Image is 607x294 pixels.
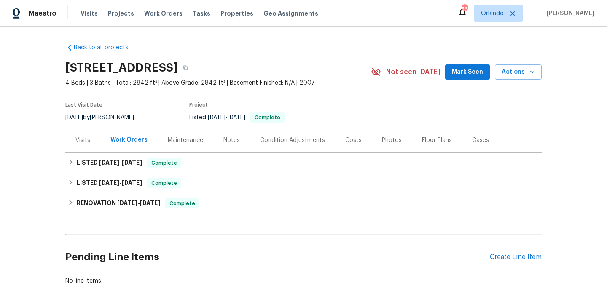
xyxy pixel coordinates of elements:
[122,180,142,186] span: [DATE]
[193,11,210,16] span: Tasks
[263,9,318,18] span: Geo Assignments
[189,115,285,120] span: Listed
[65,43,146,52] a: Back to all projects
[208,115,245,120] span: -
[77,198,160,208] h6: RENOVATION
[65,112,144,123] div: by [PERSON_NAME]
[108,9,134,18] span: Projects
[65,102,102,107] span: Last Visit Date
[117,200,137,206] span: [DATE]
[382,136,402,144] div: Photos
[65,64,178,72] h2: [STREET_ADDRESS]
[481,9,504,18] span: Orlando
[345,136,362,144] div: Costs
[77,158,142,168] h6: LISTED
[77,178,142,188] h6: LISTED
[386,68,440,76] span: Not seen [DATE]
[65,277,542,285] div: No line items.
[445,64,490,80] button: Mark Seen
[168,136,203,144] div: Maintenance
[144,9,183,18] span: Work Orders
[148,159,180,167] span: Complete
[81,9,98,18] span: Visits
[166,199,199,208] span: Complete
[65,193,542,214] div: RENOVATION [DATE]-[DATE]Complete
[65,153,542,173] div: LISTED [DATE]-[DATE]Complete
[110,136,148,144] div: Work Orders
[208,115,226,120] span: [DATE]
[228,115,245,120] span: [DATE]
[65,173,542,193] div: LISTED [DATE]-[DATE]Complete
[140,200,160,206] span: [DATE]
[495,64,542,80] button: Actions
[422,136,452,144] div: Floor Plans
[462,5,467,13] div: 56
[178,60,193,75] button: Copy Address
[29,9,56,18] span: Maestro
[189,102,208,107] span: Project
[99,180,142,186] span: -
[65,115,83,120] span: [DATE]
[75,136,90,144] div: Visits
[99,160,119,166] span: [DATE]
[543,9,594,18] span: [PERSON_NAME]
[148,179,180,187] span: Complete
[117,200,160,206] span: -
[260,136,325,144] div: Condition Adjustments
[65,238,490,277] h2: Pending Line Items
[65,79,371,87] span: 4 Beds | 3 Baths | Total: 2842 ft² | Above Grade: 2842 ft² | Basement Finished: N/A | 2007
[223,136,240,144] div: Notes
[99,180,119,186] span: [DATE]
[452,67,483,78] span: Mark Seen
[99,160,142,166] span: -
[220,9,253,18] span: Properties
[490,253,542,261] div: Create Line Item
[251,115,284,120] span: Complete
[502,67,535,78] span: Actions
[122,160,142,166] span: [DATE]
[472,136,489,144] div: Cases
